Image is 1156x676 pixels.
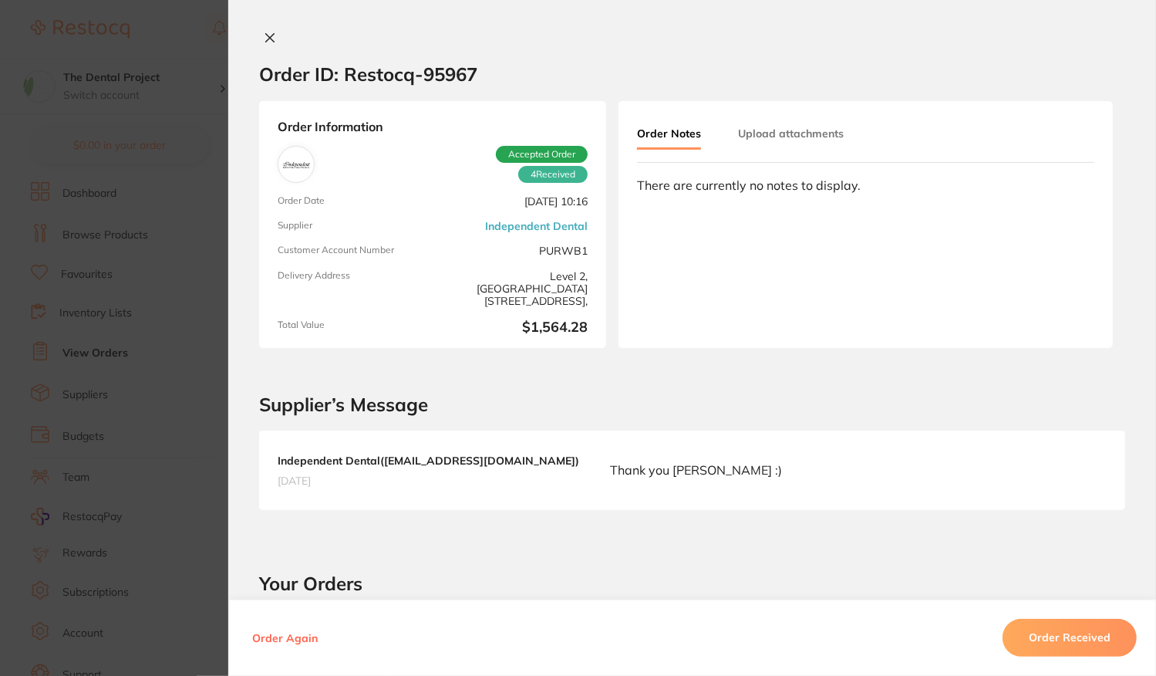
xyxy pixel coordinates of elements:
[1003,620,1137,657] button: Order Received
[259,572,1125,595] h2: Your Orders
[485,220,588,232] a: Independent Dental
[278,195,426,208] span: Order Date
[439,195,588,208] span: [DATE] 10:16
[278,454,579,468] b: Independent Dental ( [EMAIL_ADDRESS][DOMAIN_NAME] )
[259,63,477,86] h2: Order ID: Restocq- 95967
[248,631,322,645] button: Order Again
[637,178,1094,192] div: There are currently no notes to display.
[610,461,782,478] p: Thank you [PERSON_NAME] :)
[439,245,588,257] span: PURWB1
[518,166,588,183] span: Received
[496,146,588,163] span: Accepted Order
[439,270,588,307] span: Level 2, [GEOGRAPHIC_DATA] [STREET_ADDRESS],
[278,474,579,488] span: [DATE]
[278,120,588,134] strong: Order Information
[637,120,701,150] button: Order Notes
[259,394,1125,416] h2: Supplier’s Message
[278,220,426,232] span: Supplier
[281,150,311,179] img: Independent Dental
[278,319,426,336] span: Total Value
[278,270,426,307] span: Delivery Address
[278,245,426,257] span: Customer Account Number
[439,319,588,336] b: $1,564.28
[738,120,844,147] button: Upload attachments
